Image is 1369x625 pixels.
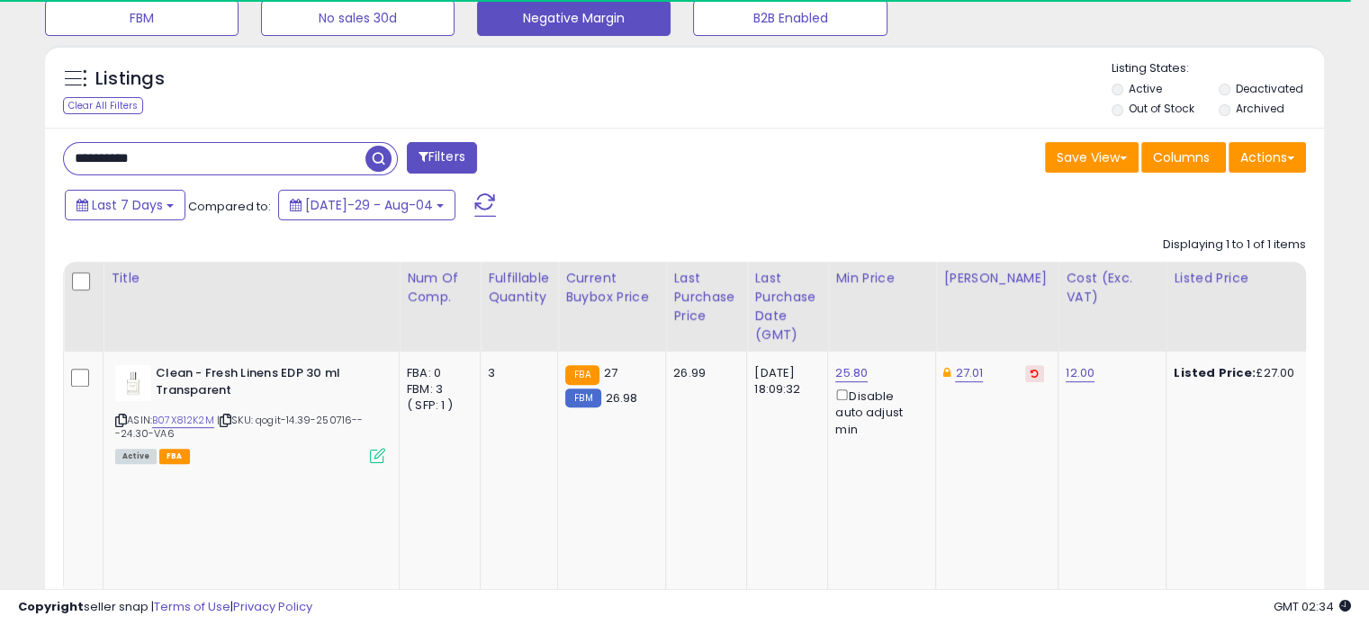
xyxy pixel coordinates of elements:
[835,269,928,288] div: Min Price
[1141,142,1226,173] button: Columns
[1066,364,1094,382] a: 12.00
[943,269,1050,288] div: [PERSON_NAME]
[606,389,638,406] span: 26.98
[407,381,466,397] div: FBM: 3
[1229,142,1306,173] button: Actions
[1129,101,1194,116] label: Out of Stock
[92,196,163,214] span: Last 7 Days
[754,365,814,397] div: [DATE] 18:09:32
[407,397,466,414] div: ( SFP: 1 )
[407,269,473,307] div: Num of Comp.
[1066,269,1158,307] div: Cost (Exc. VAT)
[1174,365,1323,381] div: £27.00
[18,599,312,616] div: seller snap | |
[488,269,550,307] div: Fulfillable Quantity
[159,449,190,464] span: FBA
[305,196,433,214] span: [DATE]-29 - Aug-04
[65,190,185,220] button: Last 7 Days
[115,365,385,461] div: ASIN:
[565,269,658,307] div: Current Buybox Price
[115,365,151,401] img: 31ox0MBB3rL._SL40_.jpg
[154,598,230,615] a: Terms of Use
[488,365,544,381] div: 3
[407,142,477,174] button: Filters
[955,364,983,382] a: 27.01
[673,269,739,326] div: Last Purchase Price
[1153,148,1210,166] span: Columns
[565,365,599,385] small: FBA
[1274,598,1351,615] span: 2025-08-12 02:34 GMT
[63,97,143,114] div: Clear All Filters
[565,388,600,407] small: FBM
[111,269,392,288] div: Title
[1174,364,1256,381] b: Listed Price:
[152,413,214,428] a: B07X812K2M
[1045,142,1139,173] button: Save View
[18,598,84,615] strong: Copyright
[1112,60,1324,77] p: Listing States:
[835,386,922,438] div: Disable auto adjust min
[95,67,165,92] h5: Listings
[188,198,271,215] span: Compared to:
[115,449,157,464] span: All listings currently available for purchase on Amazon
[233,598,312,615] a: Privacy Policy
[115,413,364,440] span: | SKU: qogit-14.39-250716---24.30-VA6
[278,190,455,220] button: [DATE]-29 - Aug-04
[1129,81,1162,96] label: Active
[604,364,617,381] span: 27
[754,269,820,344] div: Last Purchase Date (GMT)
[156,365,374,403] b: Clean - Fresh Linens EDP 30 ml Transparent
[1235,101,1283,116] label: Archived
[673,365,733,381] div: 26.99
[1163,237,1306,254] div: Displaying 1 to 1 of 1 items
[1235,81,1302,96] label: Deactivated
[407,365,466,381] div: FBA: 0
[1174,269,1329,288] div: Listed Price
[835,364,868,382] a: 25.80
